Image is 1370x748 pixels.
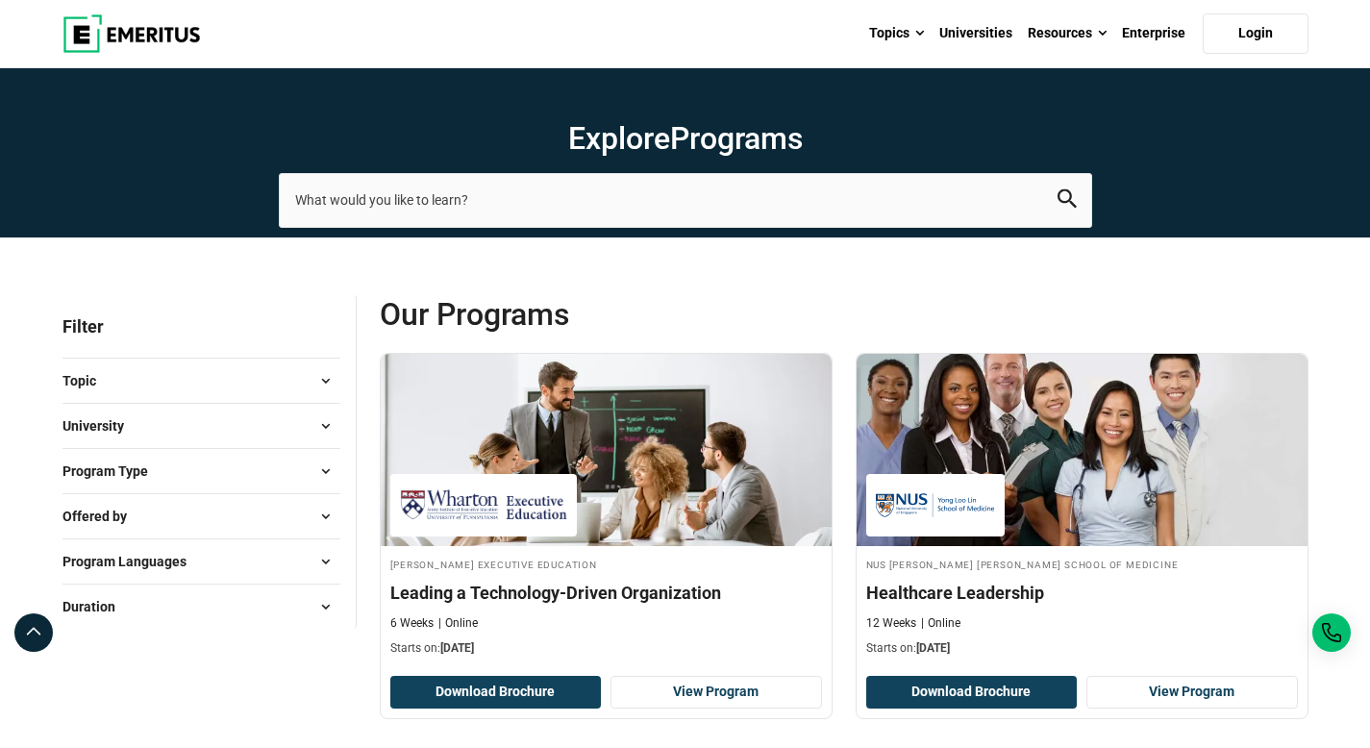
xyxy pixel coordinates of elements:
button: Duration [62,592,340,621]
h4: NUS [PERSON_NAME] [PERSON_NAME] School of Medicine [866,556,1298,572]
img: Healthcare Leadership | Online Leadership Course [857,354,1308,546]
p: Filter [62,295,340,358]
p: 6 Weeks [390,615,434,632]
p: Starts on: [390,640,822,657]
h4: Healthcare Leadership [866,581,1298,605]
img: NUS Yong Loo Lin School of Medicine [876,484,995,527]
p: Online [438,615,478,632]
p: 12 Weeks [866,615,916,632]
button: Program Languages [62,547,340,576]
button: search [1058,189,1077,212]
p: Online [921,615,960,632]
h4: [PERSON_NAME] Executive Education [390,556,822,572]
a: search [1058,194,1077,212]
span: [DATE] [916,641,950,655]
img: Wharton Executive Education [400,484,567,527]
button: Download Brochure [390,676,602,709]
button: Offered by [62,502,340,531]
button: University [62,411,340,440]
a: View Program [1086,676,1298,709]
span: Programs [670,120,803,157]
span: Program Type [62,461,163,482]
input: search-page [279,173,1092,227]
a: Leadership Course by Wharton Executive Education - September 30, 2025 Wharton Executive Education... [381,354,832,667]
span: Our Programs [380,295,844,334]
a: Leadership Course by NUS Yong Loo Lin School of Medicine - September 30, 2025 NUS Yong Loo Lin Sc... [857,354,1308,667]
span: Duration [62,596,131,617]
span: University [62,415,139,436]
span: Topic [62,370,112,391]
a: Login [1203,13,1308,54]
span: Program Languages [62,551,202,572]
button: Program Type [62,457,340,486]
a: View Program [610,676,822,709]
img: Leading a Technology-Driven Organization | Online Leadership Course [381,354,832,546]
p: Starts on: [866,640,1298,657]
h1: Explore [279,119,1092,158]
button: Download Brochure [866,676,1078,709]
span: Offered by [62,506,142,527]
span: [DATE] [440,641,474,655]
button: Topic [62,366,340,395]
h4: Leading a Technology-Driven Organization [390,581,822,605]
